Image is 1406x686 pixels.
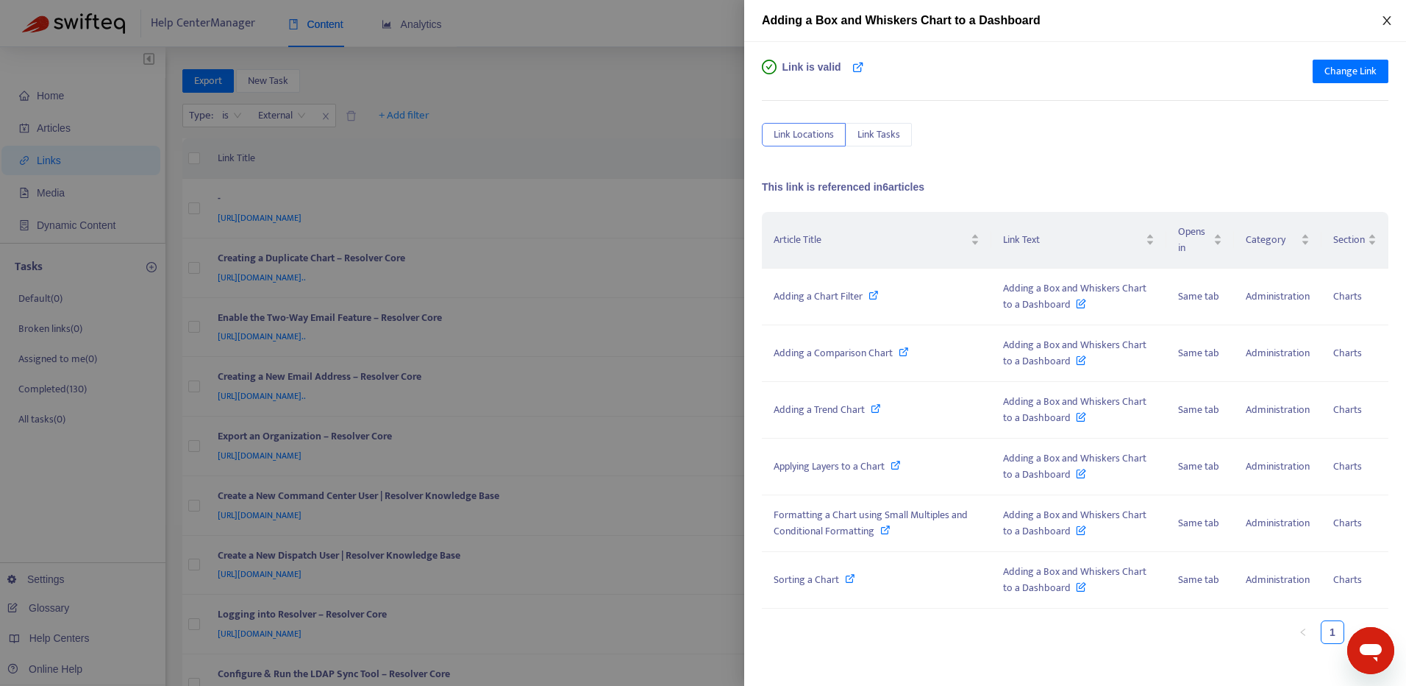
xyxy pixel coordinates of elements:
span: right [1357,628,1366,637]
span: Adding a Box and Whiskers Chart to a Dashboard [1003,506,1146,540]
span: Charts [1333,458,1362,475]
span: Section [1333,232,1365,248]
span: close [1381,15,1393,26]
button: right [1350,620,1374,644]
span: Link is valid [782,60,841,89]
span: Charts [1333,288,1362,305]
span: Change Link [1324,63,1377,79]
li: 1 [1321,620,1344,644]
iframe: Button to launch messaging window [1347,627,1394,674]
span: Adding a Box and Whiskers Chart to a Dashboard [1003,280,1146,313]
span: Administration [1246,288,1310,305]
span: Applying Layers to a Chart [774,458,885,475]
span: Adding a Trend Chart [774,401,865,418]
span: Administration [1246,514,1310,531]
span: Same tab [1178,458,1219,475]
span: Same tab [1178,288,1219,305]
span: Adding a Comparison Chart [774,344,893,361]
th: Opens in [1166,212,1234,269]
span: Article Title [774,232,968,248]
button: Link Locations [762,123,846,146]
span: Formatting a Chart using Small Multiples and Conditional Formatting [774,506,968,540]
span: left [1299,628,1307,637]
span: Opens in [1178,224,1210,256]
span: Administration [1246,401,1310,418]
span: Adding a Chart Filter [774,288,863,305]
span: Charts [1333,571,1362,588]
span: check-circle [762,60,777,74]
li: Next Page [1350,620,1374,644]
th: Link Text [991,212,1166,269]
span: Link Text [1003,232,1142,248]
span: Adding a Box and Whiskers Chart to a Dashboard [1003,393,1146,426]
span: Link Tasks [857,127,900,143]
span: Adding a Box and Whiskers Chart to a Dashboard [1003,450,1146,483]
span: Same tab [1178,514,1219,531]
li: Previous Page [1291,620,1315,644]
span: Link Locations [774,127,834,143]
span: Administration [1246,344,1310,361]
button: Link Tasks [846,123,912,146]
span: Adding a Box and Whiskers Chart to a Dashboard [762,14,1041,26]
span: Category [1246,232,1298,248]
span: This link is referenced in 6 articles [762,181,924,193]
a: 1 [1321,621,1343,643]
span: Charts [1333,344,1362,361]
span: Charts [1333,514,1362,531]
button: Close [1377,14,1397,28]
span: Sorting a Chart [774,571,839,588]
th: Article Title [762,212,991,269]
th: Section [1321,212,1388,269]
span: Same tab [1178,344,1219,361]
span: Same tab [1178,401,1219,418]
span: Same tab [1178,571,1219,588]
th: Category [1234,212,1321,269]
span: Administration [1246,458,1310,475]
span: Charts [1333,401,1362,418]
span: Adding a Box and Whiskers Chart to a Dashboard [1003,563,1146,596]
span: Administration [1246,571,1310,588]
button: Change Link [1313,60,1388,83]
button: left [1291,620,1315,644]
span: Adding a Box and Whiskers Chart to a Dashboard [1003,336,1146,369]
